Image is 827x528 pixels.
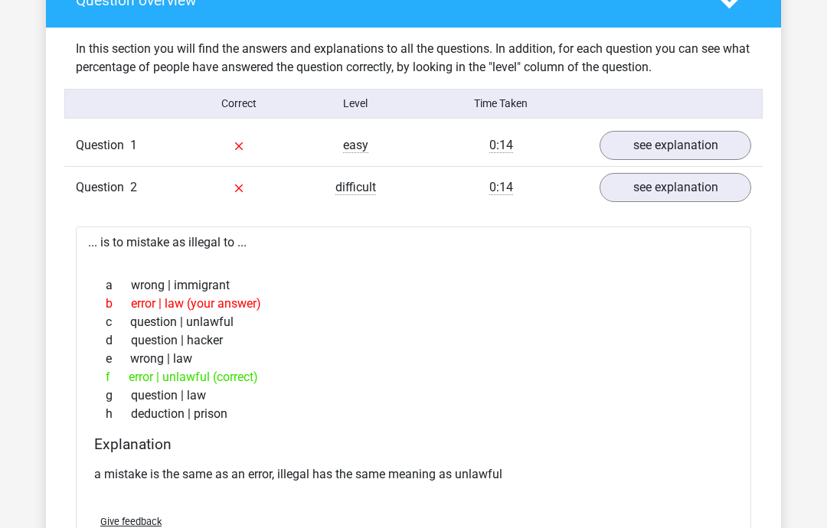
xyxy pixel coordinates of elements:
span: Question [76,178,130,197]
div: Time Taken [413,96,588,112]
span: f [106,368,129,386]
h4: Explanation [94,435,733,453]
div: wrong | law [94,350,733,368]
div: Correct [181,96,298,112]
p: a mistake is the same as an error, illegal has the same meaning as unlawful [94,465,733,484]
span: easy [343,138,368,153]
span: e [106,350,130,368]
span: Give feedback [100,516,162,527]
span: difficult [335,180,376,195]
div: deduction | prison [94,405,733,423]
a: see explanation [600,173,751,202]
span: 2 [130,180,137,194]
div: question | hacker [94,331,733,350]
a: see explanation [600,131,751,160]
span: a [106,276,131,295]
div: In this section you will find the answers and explanations to all the questions. In addition, for... [64,40,763,77]
div: question | law [94,386,733,405]
span: b [106,295,131,313]
span: 0:14 [489,138,513,153]
span: 1 [130,138,137,152]
span: 0:14 [489,180,513,195]
span: d [106,331,131,350]
span: Question [76,136,130,155]
div: question | unlawful [94,313,733,331]
div: Level [297,96,413,112]
span: c [106,313,130,331]
span: h [106,405,131,423]
div: error | law (your answer) [94,295,733,313]
span: g [106,386,131,405]
div: error | unlawful (correct) [94,368,733,386]
div: wrong | immigrant [94,276,733,295]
